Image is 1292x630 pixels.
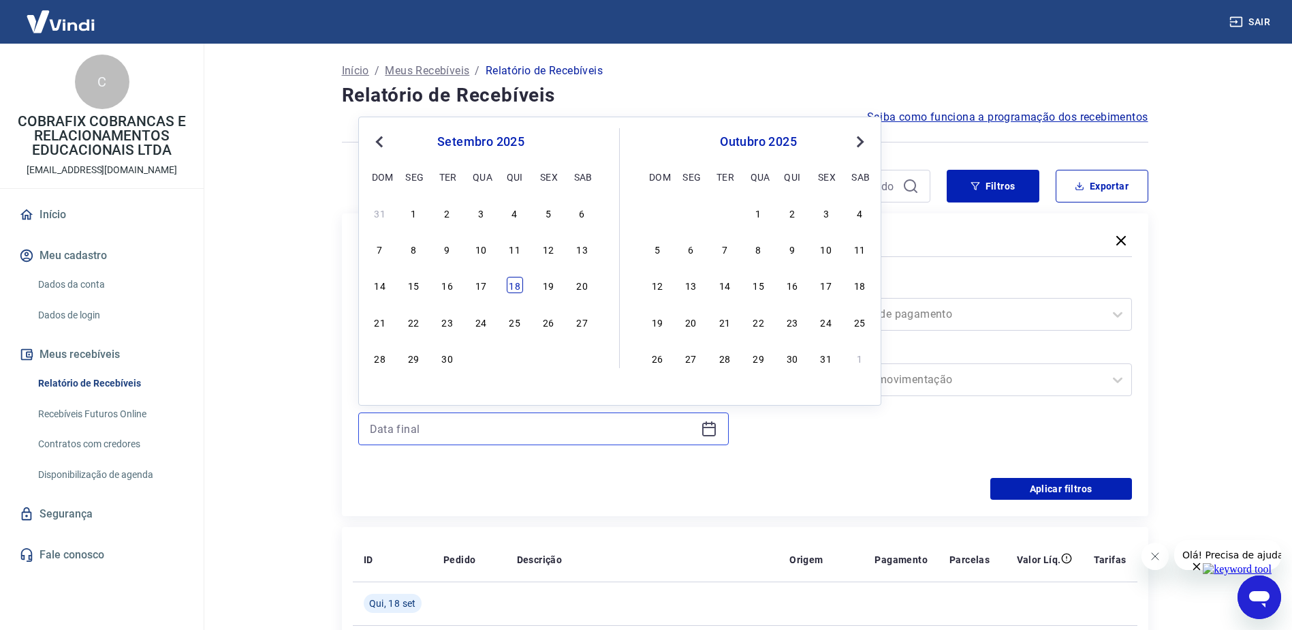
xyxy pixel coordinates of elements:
[540,350,556,366] div: Choose sexta-feira, 3 de outubro de 2025
[851,350,868,366] div: Choose sábado, 1 de novembro de 2025
[851,314,868,330] div: Choose sábado, 25 de outubro de 2025
[1227,10,1276,35] button: Sair
[370,134,592,150] div: setembro 2025
[405,241,422,257] div: Choose segunda-feira, 8 de setembro de 2025
[405,168,422,185] div: seg
[540,241,556,257] div: Choose sexta-feira, 12 de setembro de 2025
[507,314,523,330] div: Choose quinta-feira, 25 de setembro de 2025
[784,241,800,257] div: Choose quinta-feira, 9 de outubro de 2025
[649,314,665,330] div: Choose domingo, 19 de outubro de 2025
[716,277,733,293] div: Choose terça-feira, 14 de outubro de 2025
[784,277,800,293] div: Choose quinta-feira, 16 de outubro de 2025
[574,205,590,221] div: Choose sábado, 6 de setembro de 2025
[1056,170,1148,202] button: Exportar
[1094,553,1126,567] p: Tarifas
[375,63,379,79] p: /
[33,461,187,489] a: Disponibilização de agenda
[867,109,1148,125] a: Saiba como funciona a programação dos recebimentos
[851,241,868,257] div: Choose sábado, 11 de outubro de 2025
[33,370,187,397] a: Relatório de Recebíveis
[647,134,870,150] div: outubro 2025
[439,241,456,257] div: Choose terça-feira, 9 de setembro de 2025
[716,241,733,257] div: Choose terça-feira, 7 de outubro de 2025
[574,277,590,293] div: Choose sábado, 20 de setembro de 2025
[16,540,187,570] a: Fale conosco
[990,478,1132,500] button: Aplicar filtros
[574,314,590,330] div: Choose sábado, 27 de setembro de 2025
[851,205,868,221] div: Choose sábado, 4 de outubro de 2025
[372,314,388,330] div: Choose domingo, 21 de setembro de 2025
[574,241,590,257] div: Choose sábado, 13 de setembro de 2025
[851,168,868,185] div: sab
[1017,553,1061,567] p: Valor Líq.
[16,499,187,529] a: Segurança
[507,168,523,185] div: qui
[27,163,177,177] p: [EMAIL_ADDRESS][DOMAIN_NAME]
[751,277,767,293] div: Choose quarta-feira, 15 de outubro de 2025
[647,202,870,367] div: month 2025-10
[372,241,388,257] div: Choose domingo, 7 de setembro de 2025
[682,350,699,366] div: Choose segunda-feira, 27 de outubro de 2025
[682,314,699,330] div: Choose segunda-feira, 20 de outubro de 2025
[818,314,834,330] div: Choose sexta-feira, 24 de outubro de 2025
[439,314,456,330] div: Choose terça-feira, 23 de setembro de 2025
[716,314,733,330] div: Choose terça-feira, 21 de outubro de 2025
[818,205,834,221] div: Choose sexta-feira, 3 de outubro de 2025
[682,205,699,221] div: Choose segunda-feira, 29 de setembro de 2025
[818,241,834,257] div: Choose sexta-feira, 10 de outubro de 2025
[342,82,1148,109] h4: Relatório de Recebíveis
[439,168,456,185] div: ter
[649,277,665,293] div: Choose domingo, 12 de outubro de 2025
[405,205,422,221] div: Choose segunda-feira, 1 de setembro de 2025
[764,344,1129,361] label: Tipo de Movimentação
[405,277,422,293] div: Choose segunda-feira, 15 de setembro de 2025
[371,134,388,150] button: Previous Month
[574,350,590,366] div: Choose sábado, 4 de outubro de 2025
[1174,540,1281,570] iframe: Mensagem da empresa
[16,200,187,230] a: Início
[517,553,563,567] p: Descrição
[11,115,193,157] p: COBRAFIX COBRANCAS E RELACIONAMENTOS EDUCACIONAIS LTDA
[682,277,699,293] div: Choose segunda-feira, 13 de outubro de 2025
[372,277,388,293] div: Choose domingo, 14 de setembro de 2025
[574,168,590,185] div: sab
[439,205,456,221] div: Choose terça-feira, 2 de setembro de 2025
[385,63,469,79] a: Meus Recebíveis
[649,350,665,366] div: Choose domingo, 26 de outubro de 2025
[473,241,489,257] div: Choose quarta-feira, 10 de setembro de 2025
[818,168,834,185] div: sex
[372,350,388,366] div: Choose domingo, 28 de setembro de 2025
[784,205,800,221] div: Choose quinta-feira, 2 de outubro de 2025
[818,277,834,293] div: Choose sexta-feira, 17 de outubro de 2025
[486,63,603,79] p: Relatório de Recebíveis
[372,205,388,221] div: Choose domingo, 31 de agosto de 2025
[751,205,767,221] div: Choose quarta-feira, 1 de outubro de 2025
[507,205,523,221] div: Choose quinta-feira, 4 de setembro de 2025
[784,314,800,330] div: Choose quinta-feira, 23 de outubro de 2025
[372,168,388,185] div: dom
[473,205,489,221] div: Choose quarta-feira, 3 de setembro de 2025
[875,553,928,567] p: Pagamento
[33,430,187,458] a: Contratos com credores
[16,1,105,42] img: Vindi
[33,400,187,428] a: Recebíveis Futuros Online
[75,55,129,109] div: C
[473,168,489,185] div: qua
[751,350,767,366] div: Choose quarta-feira, 29 de outubro de 2025
[540,277,556,293] div: Choose sexta-feira, 19 de setembro de 2025
[443,553,475,567] p: Pedido
[751,241,767,257] div: Choose quarta-feira, 8 de outubro de 2025
[16,241,187,271] button: Meu cadastro
[439,277,456,293] div: Choose terça-feira, 16 de setembro de 2025
[342,63,369,79] a: Início
[540,205,556,221] div: Choose sexta-feira, 5 de setembro de 2025
[764,279,1129,295] label: Forma de Pagamento
[851,277,868,293] div: Choose sábado, 18 de outubro de 2025
[682,168,699,185] div: seg
[8,10,114,20] span: Olá! Precisa de ajuda?
[473,314,489,330] div: Choose quarta-feira, 24 de setembro de 2025
[540,168,556,185] div: sex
